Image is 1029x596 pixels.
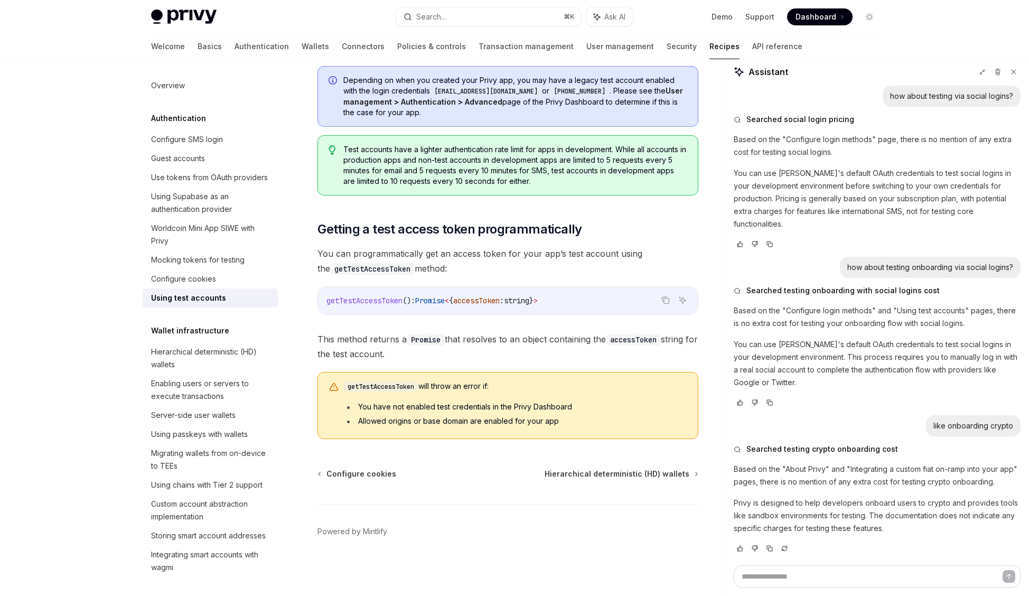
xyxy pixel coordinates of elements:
p: You can use [PERSON_NAME]'s default OAuth credentials to test social logins in your development e... [734,167,1021,230]
div: Using Supabase as an authentication provider [151,190,272,216]
div: Configure cookies [151,273,216,285]
svg: Warning [329,382,339,393]
svg: Tip [329,145,336,155]
div: Migrating wallets from on-device to TEEs [151,447,272,472]
div: Using chains with Tier 2 support [151,479,263,491]
span: Assistant [749,66,788,78]
span: You can programmatically get an access token for your app’s test account using the method: [317,246,698,276]
span: : [500,296,504,305]
a: Using Supabase as an authentication provider [143,187,278,219]
button: Copy the contents from the code block [659,293,672,307]
span: Configure cookies [326,469,396,479]
a: Authentication [235,34,289,59]
a: Hierarchical deterministic (HD) wallets [143,342,278,374]
h5: Authentication [151,112,206,125]
code: accessToken [606,334,661,346]
span: Searched social login pricing [746,114,854,125]
div: Server-side user wallets [151,409,236,422]
div: Using test accounts [151,292,226,304]
div: like onboarding crypto [933,421,1013,431]
code: getTestAccessToken [343,381,418,392]
a: Guest accounts [143,149,278,168]
a: Hierarchical deterministic (HD) wallets [545,469,697,479]
a: Dashboard [787,8,853,25]
button: Ask AI [586,7,633,26]
img: light logo [151,10,217,24]
a: Powered by Mintlify [317,526,387,537]
code: [EMAIL_ADDRESS][DOMAIN_NAME] [430,86,542,97]
a: Server-side user wallets [143,406,278,425]
div: Search... [416,11,446,23]
button: Search...⌘K [396,7,581,26]
div: Use tokens from OAuth providers [151,171,268,184]
p: Based on the "About Privy" and "Integrating a custom fiat on-ramp into your app" pages, there is ... [734,463,1021,488]
div: Worldcoin Mini App SIWE with Privy [151,222,272,247]
span: Dashboard [796,12,836,22]
code: [PHONE_NUMBER] [549,86,610,97]
div: how about testing onboarding via social logins? [847,262,1013,273]
code: Promise [407,334,445,346]
span: (): [403,296,415,305]
span: Depending on when you created your Privy app, you may have a legacy test account enabled with the... [343,75,687,118]
a: Storing smart account addresses [143,526,278,545]
button: Send message [1003,570,1015,583]
a: Mocking tokens for testing [143,250,278,269]
div: Storing smart account addresses [151,529,266,542]
a: Integrating smart accounts with wagmi [143,545,278,577]
a: Using passkeys with wallets [143,425,278,444]
div: Overview [151,79,185,92]
a: API reference [752,34,802,59]
a: Policies & controls [397,34,466,59]
span: } [529,296,534,305]
button: Searched social login pricing [734,114,1021,125]
div: Mocking tokens for testing [151,254,245,266]
div: Guest accounts [151,152,205,165]
p: Privy is designed to help developers onboard users to crypto and provides tools like sandbox envi... [734,497,1021,535]
span: ⌘ K [564,13,575,21]
a: Migrating wallets from on-device to TEEs [143,444,278,476]
span: Ask AI [604,12,625,22]
span: Getting a test access token programmatically [317,221,582,238]
span: string [504,296,529,305]
span: Test accounts have a lighter authentication rate limit for apps in development. While all account... [343,144,687,187]
a: Transaction management [479,34,574,59]
button: Searched testing crypto onboarding cost [734,444,1021,454]
span: < [445,296,449,305]
a: Welcome [151,34,185,59]
div: Using passkeys with wallets [151,428,248,441]
div: Custom account abstraction implementation [151,498,272,523]
a: Basics [198,34,222,59]
a: Overview [143,76,278,95]
a: Configure cookies [143,269,278,288]
a: Configure SMS login [143,130,278,149]
a: Using test accounts [143,288,278,308]
a: Using chains with Tier 2 support [143,476,278,495]
p: Based on the "Configure login methods" and "Using test accounts" pages, there is no extra cost fo... [734,304,1021,330]
div: how about testing via social logins? [890,91,1013,101]
span: accessToken [453,296,500,305]
h5: Wallet infrastructure [151,324,229,337]
a: Worldcoin Mini App SIWE with Privy [143,219,278,250]
p: You can use [PERSON_NAME]'s default OAuth credentials to test social logins in your development e... [734,338,1021,389]
a: User management [586,34,654,59]
button: Toggle dark mode [861,8,878,25]
p: Based on the "Configure login methods" page, there is no mention of any extra cost for testing so... [734,133,1021,159]
a: Security [667,34,697,59]
span: { [449,296,453,305]
button: Searched testing onboarding with social logins cost [734,285,1021,296]
a: Custom account abstraction implementation [143,495,278,526]
div: Configure SMS login [151,133,223,146]
span: Promise [415,296,445,305]
span: This method returns a that resolves to an object containing the string for the test account. [317,332,698,361]
svg: Info [329,76,339,87]
a: Configure cookies [319,469,396,479]
span: Searched testing crypto onboarding cost [746,444,898,454]
li: You have not enabled test credentials in the Privy Dashboard [343,402,687,412]
a: Connectors [342,34,385,59]
a: Recipes [709,34,740,59]
div: Hierarchical deterministic (HD) wallets [151,346,272,371]
span: Searched testing onboarding with social logins cost [746,285,940,296]
a: Demo [712,12,733,22]
li: Allowed origins or base domain are enabled for your app [343,416,687,426]
a: Enabling users or servers to execute transactions [143,374,278,406]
